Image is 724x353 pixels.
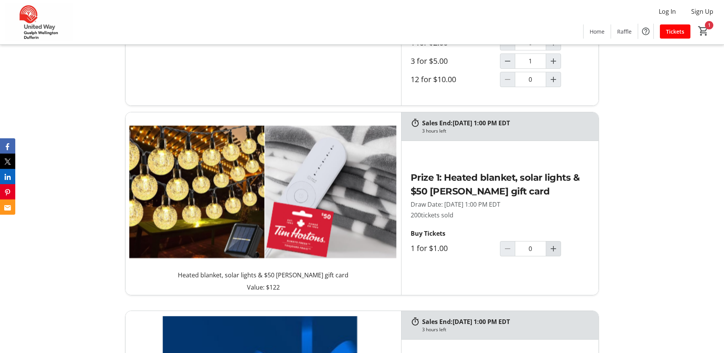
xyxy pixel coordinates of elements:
[422,119,453,127] span: Sales End:
[411,229,445,238] strong: Buy Tickets
[546,54,561,68] button: Increment by one
[638,24,653,39] button: Help
[685,5,719,18] button: Sign Up
[659,7,676,16] span: Log In
[132,283,395,292] p: Value: $122
[411,38,448,47] label: 1 for $2.00
[422,317,453,326] span: Sales End:
[411,244,448,253] label: 1 for $1.00
[611,24,638,39] a: Raffle
[411,57,448,66] label: 3 for $5.00
[653,5,682,18] button: Log In
[590,28,605,36] span: Home
[411,200,589,209] p: Draw Date: [DATE] 1:00 PM EDT
[453,119,510,127] span: [DATE] 1:00 PM EDT
[411,75,456,84] label: 12 for $10.00
[411,171,589,198] h2: Prize 1: Heated blanket, solar lights & $50 [PERSON_NAME] gift card
[617,28,632,36] span: Raffle
[546,72,561,87] button: Increment by one
[500,54,515,68] button: Decrement by one
[422,326,446,333] div: 3 hours left
[422,128,446,134] div: 3 hours left
[453,317,510,326] span: [DATE] 1:00 PM EDT
[697,24,710,38] button: Cart
[584,24,611,39] a: Home
[126,112,401,267] img: Prize 1: Heated blanket, solar lights & $50 Tim Hortons gift card
[5,3,73,41] img: United Way Guelph Wellington Dufferin's Logo
[666,28,684,36] span: Tickets
[691,7,713,16] span: Sign Up
[411,211,589,220] p: 200 tickets sold
[546,241,561,256] button: Increment by one
[178,270,348,280] p: Heated blanket, solar lights & $50 [PERSON_NAME] gift card
[660,24,690,39] a: Tickets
